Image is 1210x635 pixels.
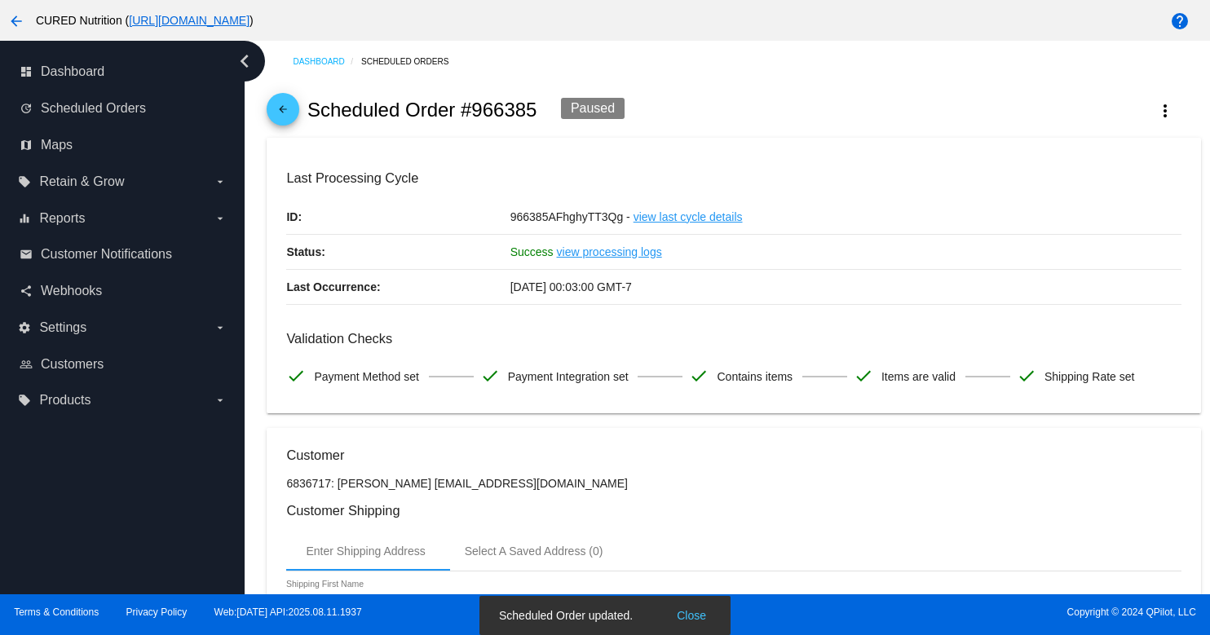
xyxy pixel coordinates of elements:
[20,241,227,267] a: email Customer Notifications
[20,351,227,377] a: people_outline Customers
[286,448,1181,463] h3: Customer
[41,64,104,79] span: Dashboard
[286,200,510,234] p: ID:
[214,394,227,407] i: arrow_drop_down
[20,102,33,115] i: update
[126,606,188,618] a: Privacy Policy
[18,394,31,407] i: local_offer
[20,65,33,78] i: dashboard
[286,503,1181,518] h3: Customer Shipping
[7,11,26,31] mat-icon: arrow_back
[20,95,227,121] a: update Scheduled Orders
[20,284,33,298] i: share
[881,359,956,394] span: Items are valid
[129,14,250,27] a: [URL][DOMAIN_NAME]
[286,270,510,304] p: Last Occurrence:
[39,393,91,408] span: Products
[672,607,711,624] button: Close
[39,174,124,189] span: Retain & Grow
[18,175,31,188] i: local_offer
[499,607,711,624] simple-snack-bar: Scheduled Order updated.
[361,49,463,74] a: Scheduled Orders
[14,606,99,618] a: Terms & Conditions
[273,104,293,123] mat-icon: arrow_back
[286,594,433,607] input: Shipping First Name
[214,212,227,225] i: arrow_drop_down
[1155,101,1175,121] mat-icon: more_vert
[1170,11,1190,31] mat-icon: help
[214,606,362,618] a: Web:[DATE] API:2025.08.11.1937
[561,98,625,119] div: Paused
[286,477,1181,490] p: 6836717: [PERSON_NAME] [EMAIL_ADDRESS][DOMAIN_NAME]
[293,49,361,74] a: Dashboard
[689,366,709,386] mat-icon: check
[619,606,1196,618] span: Copyright © 2024 QPilot, LLC
[286,366,306,386] mat-icon: check
[41,247,172,262] span: Customer Notifications
[20,358,33,371] i: people_outline
[41,138,73,152] span: Maps
[510,280,632,293] span: [DATE] 00:03:00 GMT-7
[214,321,227,334] i: arrow_drop_down
[634,200,743,234] a: view last cycle details
[465,545,603,558] div: Select A Saved Address (0)
[1017,366,1036,386] mat-icon: check
[314,359,418,394] span: Payment Method set
[510,245,554,258] span: Success
[39,320,86,335] span: Settings
[20,278,227,304] a: share Webhooks
[286,331,1181,346] h3: Validation Checks
[510,210,630,223] span: 966385AFhghyTT3Qg -
[286,235,510,269] p: Status:
[41,357,104,372] span: Customers
[20,248,33,261] i: email
[286,170,1181,186] h3: Last Processing Cycle
[306,545,425,558] div: Enter Shipping Address
[232,48,258,74] i: chevron_left
[717,359,793,394] span: Contains items
[18,212,31,225] i: equalizer
[508,359,629,394] span: Payment Integration set
[480,366,500,386] mat-icon: check
[18,321,31,334] i: settings
[854,366,873,386] mat-icon: check
[39,211,85,226] span: Reports
[20,139,33,152] i: map
[41,284,102,298] span: Webhooks
[1044,359,1135,394] span: Shipping Rate set
[36,14,254,27] span: CURED Nutrition ( )
[557,235,662,269] a: view processing logs
[20,132,227,158] a: map Maps
[41,101,146,116] span: Scheduled Orders
[307,99,537,121] h2: Scheduled Order #966385
[214,175,227,188] i: arrow_drop_down
[20,59,227,85] a: dashboard Dashboard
